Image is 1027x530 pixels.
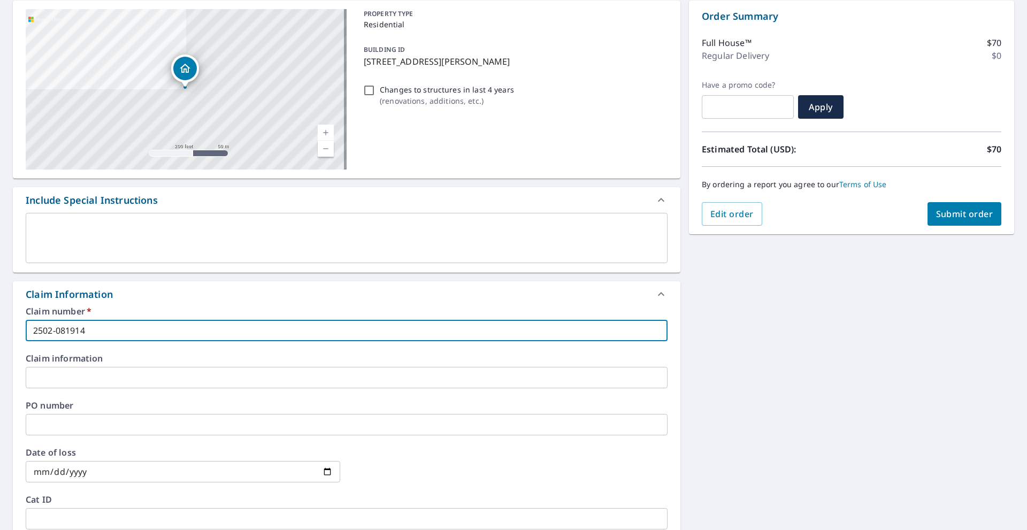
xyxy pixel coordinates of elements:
[702,202,762,226] button: Edit order
[928,202,1002,226] button: Submit order
[364,19,663,30] p: Residential
[26,448,340,457] label: Date of loss
[702,9,1001,24] p: Order Summary
[364,55,663,68] p: [STREET_ADDRESS][PERSON_NAME]
[987,36,1001,49] p: $70
[364,9,663,19] p: PROPERTY TYPE
[13,281,680,307] div: Claim Information
[380,95,514,106] p: ( renovations, additions, etc. )
[992,49,1001,62] p: $0
[702,180,1001,189] p: By ordering a report you agree to our
[987,143,1001,156] p: $70
[702,49,769,62] p: Regular Delivery
[702,36,752,49] p: Full House™
[798,95,844,119] button: Apply
[13,187,680,213] div: Include Special Instructions
[26,495,668,504] label: Cat ID
[171,55,199,88] div: Dropped pin, building 1, Residential property, 28 GREYSTONE CLOSE E BROOKS AB T1R1M1
[380,84,514,95] p: Changes to structures in last 4 years
[26,287,113,302] div: Claim Information
[702,80,794,90] label: Have a promo code?
[702,143,852,156] p: Estimated Total (USD):
[364,45,405,54] p: BUILDING ID
[839,179,887,189] a: Terms of Use
[318,141,334,157] a: Current Level 17, Zoom Out
[26,401,668,410] label: PO number
[26,193,158,208] div: Include Special Instructions
[807,101,835,113] span: Apply
[318,125,334,141] a: Current Level 17, Zoom In
[936,208,993,220] span: Submit order
[710,208,754,220] span: Edit order
[26,354,668,363] label: Claim information
[26,307,668,316] label: Claim number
